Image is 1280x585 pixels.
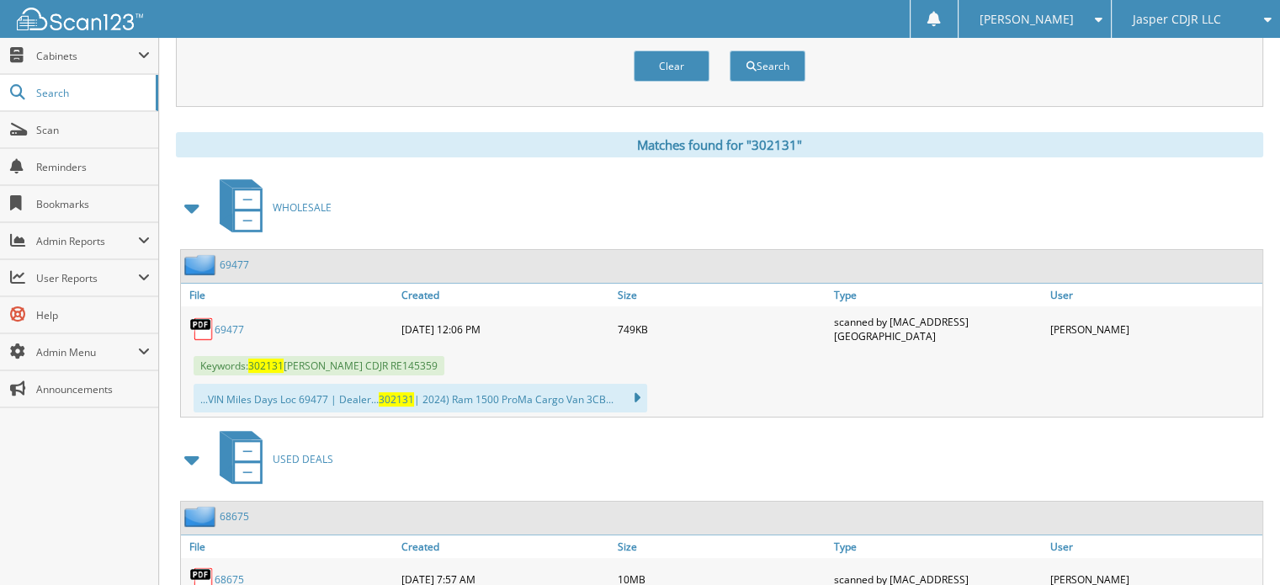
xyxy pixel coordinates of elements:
span: User Reports [36,271,138,285]
span: Jasper CDJR LLC [1133,14,1221,24]
a: Size [613,284,830,306]
a: File [181,284,397,306]
a: USED DEALS [210,426,333,492]
span: Cabinets [36,49,138,63]
div: [DATE] 12:06 PM [397,311,613,348]
button: Clear [634,51,709,82]
span: Bookmarks [36,197,150,211]
a: Created [397,284,613,306]
div: ...VIN Miles Days Loc 69477 | Dealer... | 2024) Ram 1500 ProMa Cargo Van 3CB... [194,384,647,412]
a: Created [397,535,613,558]
img: folder2.png [184,506,220,527]
span: WHOLESALE [273,200,332,215]
img: scan123-logo-white.svg [17,8,143,30]
a: User [1046,535,1262,558]
a: User [1046,284,1262,306]
a: Size [613,535,830,558]
a: WHOLESALE [210,174,332,241]
a: 69477 [215,322,244,337]
a: Type [830,535,1046,558]
span: 302131 [248,359,284,373]
a: File [181,535,397,558]
span: Search [36,86,147,100]
span: Help [36,308,150,322]
a: Type [830,284,1046,306]
iframe: Chat Widget [1196,504,1280,585]
img: PDF.png [189,316,215,342]
div: [PERSON_NAME] [1046,311,1262,348]
div: 749KB [613,311,830,348]
div: scanned by [MAC_ADDRESS][GEOGRAPHIC_DATA] [830,311,1046,348]
span: Admin Reports [36,234,138,248]
span: Scan [36,123,150,137]
button: Search [730,51,805,82]
span: Admin Menu [36,345,138,359]
span: USED DEALS [273,452,333,466]
span: [PERSON_NAME] [980,14,1074,24]
span: 302131 [379,392,414,407]
span: Keywords: [PERSON_NAME] CDJR RE145359 [194,356,444,375]
span: Reminders [36,160,150,174]
a: 69477 [220,258,249,272]
img: folder2.png [184,254,220,275]
div: Matches found for "302131" [176,132,1263,157]
span: Announcements [36,382,150,396]
a: 68675 [220,509,249,524]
